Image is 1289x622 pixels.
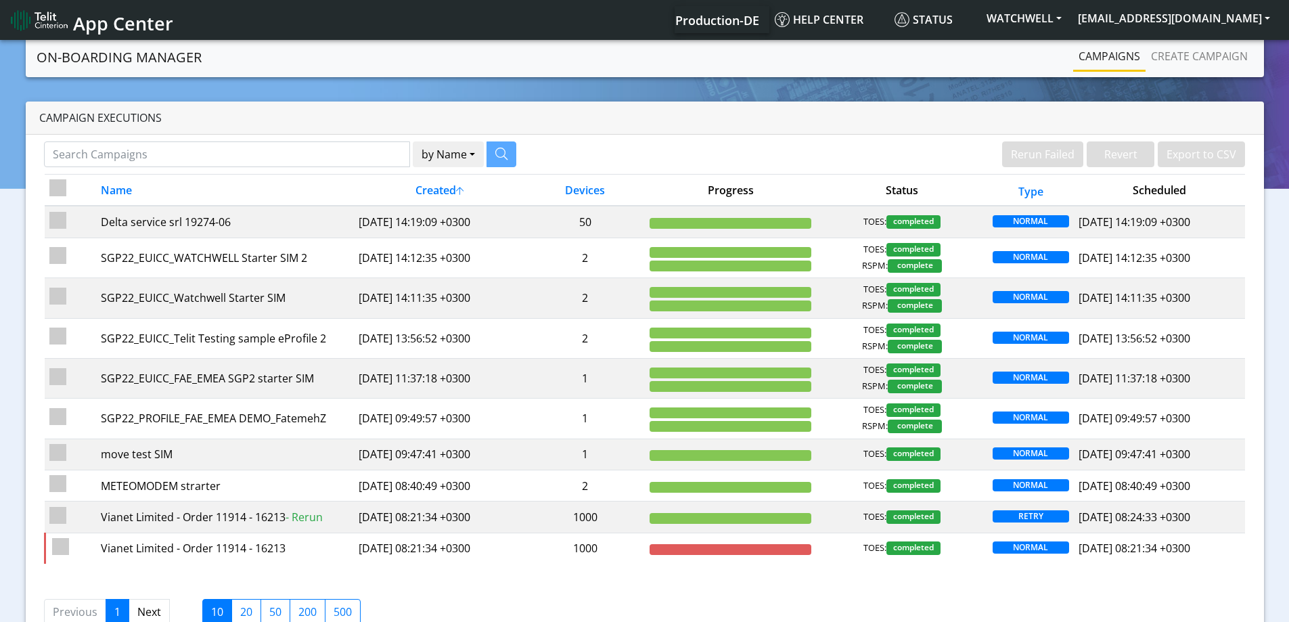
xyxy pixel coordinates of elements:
[993,510,1068,523] span: RETRY
[525,439,645,470] td: 1
[895,12,909,27] img: status.svg
[1073,43,1146,70] a: Campaigns
[988,175,1074,206] th: Type
[863,541,886,555] span: TOES:
[886,541,941,555] span: completed
[863,243,886,257] span: TOES:
[525,278,645,318] td: 2
[101,509,348,525] div: Vianet Limited - Order 11914 - 16213
[993,291,1068,303] span: NORMAL
[101,330,348,347] div: SGP22_EUICC_Telit Testing sample eProfile 2
[101,446,348,462] div: move test SIM
[775,12,863,27] span: Help center
[978,6,1070,30] button: WATCHWELL
[525,318,645,358] td: 2
[993,332,1068,344] span: NORMAL
[993,215,1068,227] span: NORMAL
[1002,141,1083,167] button: Rerun Failed
[993,447,1068,460] span: NORMAL
[1079,371,1190,386] span: [DATE] 11:37:18 +0300
[862,420,888,433] span: RSPM:
[353,318,524,358] td: [DATE] 13:56:52 +0300
[862,340,888,353] span: RSPM:
[101,250,348,266] div: SGP22_EUICC_WATCHWELL Starter SIM 2
[101,478,348,494] div: METEOMODEM strarter
[1079,331,1190,346] span: [DATE] 13:56:52 +0300
[1079,290,1190,305] span: [DATE] 14:11:35 +0300
[862,259,888,273] span: RSPM:
[1079,447,1190,462] span: [DATE] 09:47:41 +0300
[863,215,886,229] span: TOES:
[888,259,942,273] span: complete
[895,12,953,27] span: Status
[525,399,645,439] td: 1
[863,403,886,417] span: TOES:
[886,215,941,229] span: completed
[886,283,941,296] span: completed
[101,370,348,386] div: SGP22_EUICC_FAE_EMEA SGP2 starter SIM
[993,251,1068,263] span: NORMAL
[353,238,524,277] td: [DATE] 14:12:35 +0300
[1146,43,1253,70] a: Create campaign
[888,420,942,433] span: complete
[863,479,886,493] span: TOES:
[1074,175,1246,206] th: Scheduled
[353,206,524,238] td: [DATE] 14:19:09 +0300
[645,175,816,206] th: Progress
[101,410,348,426] div: SGP22_PROFILE_FAE_EMEA DEMO_FatemehZ
[353,399,524,439] td: [DATE] 09:49:57 +0300
[525,533,645,564] td: 1000
[886,363,941,377] span: completed
[96,175,353,206] th: Name
[1079,541,1190,556] span: [DATE] 08:21:34 +0300
[886,479,941,493] span: completed
[353,358,524,398] td: [DATE] 11:37:18 +0300
[525,238,645,277] td: 2
[525,502,645,533] td: 1000
[817,175,988,206] th: Status
[1079,510,1190,525] span: [DATE] 08:24:33 +0300
[1079,411,1190,426] span: [DATE] 09:49:57 +0300
[353,533,524,564] td: [DATE] 08:21:34 +0300
[886,324,941,337] span: completed
[525,175,645,206] th: Devices
[353,439,524,470] td: [DATE] 09:47:41 +0300
[886,510,941,524] span: completed
[886,403,941,417] span: completed
[888,380,942,393] span: complete
[862,380,888,393] span: RSPM:
[888,340,942,353] span: complete
[993,541,1068,554] span: NORMAL
[11,5,171,35] a: App Center
[889,6,978,33] a: Status
[769,6,889,33] a: Help center
[863,447,886,461] span: TOES:
[993,372,1068,384] span: NORMAL
[101,540,348,556] div: Vianet Limited - Order 11914 - 16213
[675,6,759,33] a: Your current platform instance
[888,299,942,313] span: complete
[353,278,524,318] td: [DATE] 14:11:35 +0300
[1079,479,1190,493] span: [DATE] 08:40:49 +0300
[26,102,1264,135] div: Campaign Executions
[101,214,348,230] div: Delta service srl 19274-06
[993,412,1068,424] span: NORMAL
[863,363,886,377] span: TOES:
[525,206,645,238] td: 50
[353,470,524,502] td: [DATE] 08:40:49 +0300
[1079,215,1190,229] span: [DATE] 14:19:09 +0300
[1070,6,1278,30] button: [EMAIL_ADDRESS][DOMAIN_NAME]
[862,299,888,313] span: RSPM:
[37,44,202,71] a: On-Boarding Manager
[353,502,524,533] td: [DATE] 08:21:34 +0300
[101,290,348,306] div: SGP22_EUICC_Watchwell Starter SIM
[1079,250,1190,265] span: [DATE] 14:12:35 +0300
[863,510,886,524] span: TOES:
[525,358,645,398] td: 1
[1158,141,1245,167] button: Export to CSV
[11,9,68,31] img: logo-telit-cinterion-gw-new.png
[286,510,323,525] span: - Rerun
[353,175,524,206] th: Created
[73,11,173,36] span: App Center
[1087,141,1154,167] button: Revert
